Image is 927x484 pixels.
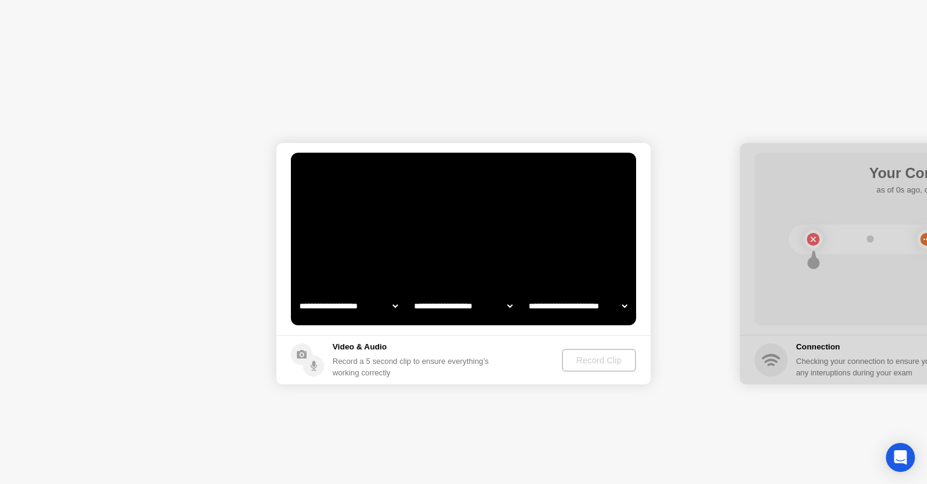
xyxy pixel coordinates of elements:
h5: Video & Audio [333,341,494,353]
select: Available microphones [526,294,629,318]
div: Record Clip [567,355,631,365]
select: Available speakers [412,294,515,318]
div: Open Intercom Messenger [886,443,915,472]
select: Available cameras [297,294,400,318]
div: Record a 5 second clip to ensure everything’s working correctly [333,355,494,378]
button: Record Clip [562,349,636,372]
